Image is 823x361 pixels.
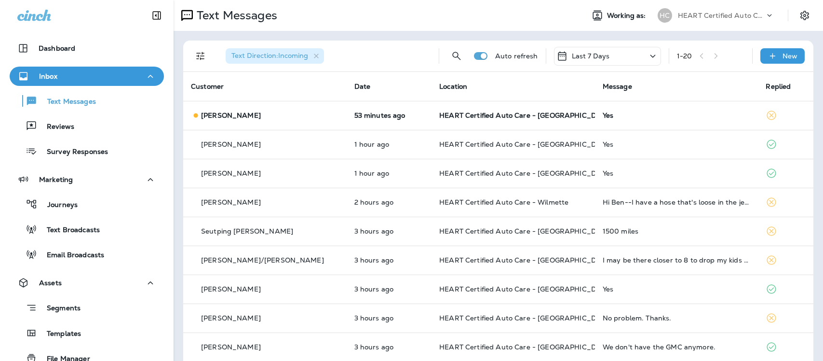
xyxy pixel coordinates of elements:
[10,219,164,239] button: Text Broadcasts
[354,314,424,322] p: Sep 8, 2025 09:35 AM
[495,52,538,60] p: Auto refresh
[354,198,424,206] p: Sep 8, 2025 10:34 AM
[658,8,672,23] div: HC
[10,91,164,111] button: Text Messages
[439,343,612,351] span: HEART Certified Auto Care - [GEOGRAPHIC_DATA]
[10,194,164,214] button: Journeys
[677,52,692,60] div: 1 - 20
[603,198,751,206] div: Hi Ben--I have a hose that's loose in the jeep. Can I bring it by sometime this week? Thanks--John
[201,343,261,351] p: [PERSON_NAME]
[603,111,751,119] div: Yes
[603,256,751,264] div: I may be there closer to 8 to drop my kids off
[439,198,568,207] span: HEART Certified Auto Care - Wilmette
[603,82,632,91] span: Message
[10,67,164,86] button: Inbox
[439,227,612,236] span: HEART Certified Auto Care - [GEOGRAPHIC_DATA]
[354,111,424,119] p: Sep 8, 2025 12:05 PM
[603,227,751,235] div: 1500 miles
[766,82,791,91] span: Replied
[10,170,164,189] button: Marketing
[796,7,813,24] button: Settings
[201,256,324,264] p: [PERSON_NAME]/[PERSON_NAME]
[143,6,170,25] button: Collapse Sidebar
[603,285,751,293] div: Yes
[39,176,73,183] p: Marketing
[191,82,224,91] span: Customer
[607,12,648,20] span: Working as:
[37,251,104,260] p: Email Broadcasts
[439,256,612,264] span: HEART Certified Auto Care - [GEOGRAPHIC_DATA]
[10,297,164,318] button: Segments
[439,82,467,91] span: Location
[37,148,108,157] p: Survey Responses
[354,227,424,235] p: Sep 8, 2025 09:38 AM
[354,343,424,351] p: Sep 8, 2025 09:17 AM
[783,52,797,60] p: New
[354,140,424,148] p: Sep 8, 2025 11:39 AM
[572,52,610,60] p: Last 7 Days
[201,198,261,206] p: [PERSON_NAME]
[10,273,164,292] button: Assets
[439,169,612,178] span: HEART Certified Auto Care - [GEOGRAPHIC_DATA]
[354,256,424,264] p: Sep 8, 2025 09:36 AM
[231,51,308,60] span: Text Direction : Incoming
[10,39,164,58] button: Dashboard
[39,279,62,287] p: Assets
[193,8,277,23] p: Text Messages
[201,140,261,148] p: [PERSON_NAME]
[191,46,210,66] button: Filters
[10,141,164,161] button: Survey Responses
[37,304,81,314] p: Segments
[10,323,164,343] button: Templates
[354,285,424,293] p: Sep 8, 2025 09:36 AM
[603,169,751,177] div: Yes
[439,285,612,293] span: HEART Certified Auto Care - [GEOGRAPHIC_DATA]
[37,330,81,339] p: Templates
[354,82,371,91] span: Date
[10,116,164,136] button: Reviews
[37,123,74,132] p: Reviews
[603,314,751,322] div: No problem. Thanks.
[201,111,261,119] p: [PERSON_NAME]
[603,343,751,351] div: We don't have the GMC anymore.
[678,12,765,19] p: HEART Certified Auto Care
[201,314,261,322] p: [PERSON_NAME]
[38,201,78,210] p: Journeys
[10,244,164,264] button: Email Broadcasts
[439,111,612,120] span: HEART Certified Auto Care - [GEOGRAPHIC_DATA]
[201,227,293,235] p: Seutping [PERSON_NAME]
[439,314,612,322] span: HEART Certified Auto Care - [GEOGRAPHIC_DATA]
[37,226,100,235] p: Text Broadcasts
[39,44,75,52] p: Dashboard
[39,72,57,80] p: Inbox
[226,48,324,64] div: Text Direction:Incoming
[38,97,96,107] p: Text Messages
[201,169,261,177] p: [PERSON_NAME]
[603,140,751,148] div: Yes
[439,140,612,149] span: HEART Certified Auto Care - [GEOGRAPHIC_DATA]
[447,46,466,66] button: Search Messages
[201,285,261,293] p: [PERSON_NAME]
[354,169,424,177] p: Sep 8, 2025 11:01 AM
